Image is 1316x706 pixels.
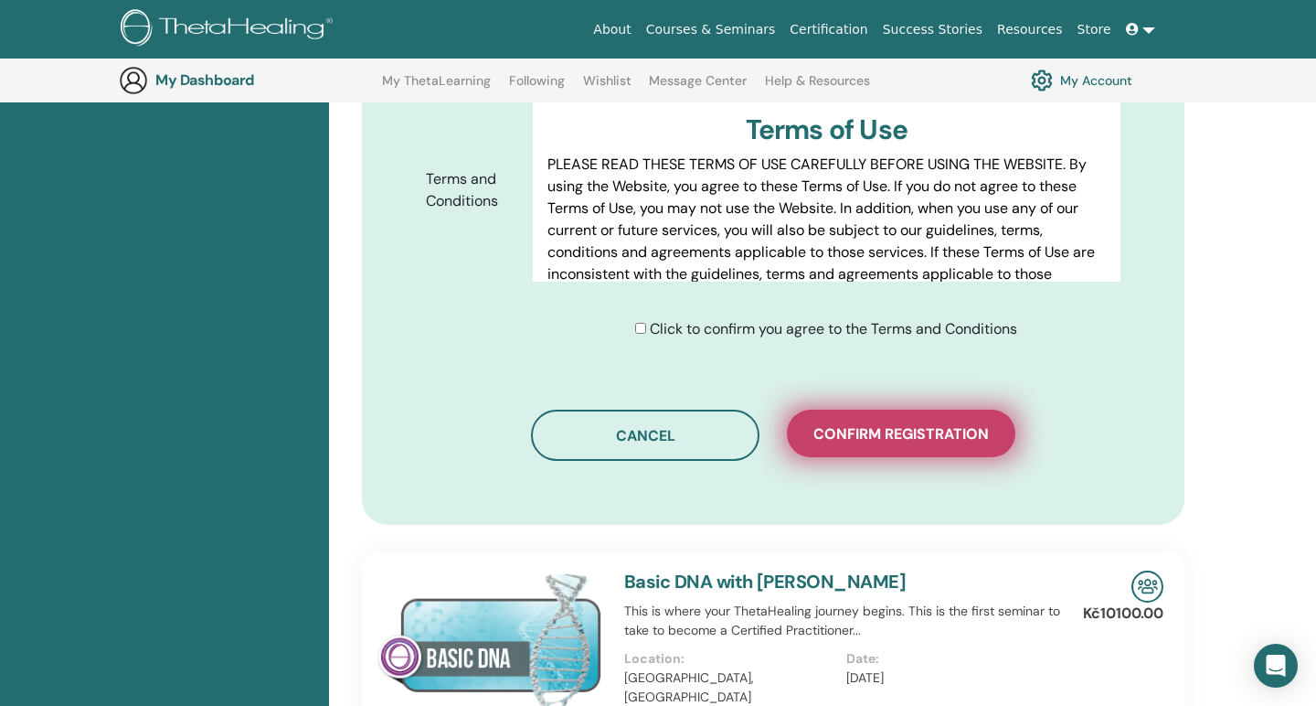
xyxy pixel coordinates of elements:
[155,71,338,89] h3: My Dashboard
[782,13,875,47] a: Certification
[876,13,990,47] a: Success Stories
[639,13,783,47] a: Courses & Seminars
[1254,644,1298,688] div: Open Intercom Messenger
[624,649,835,669] p: Location:
[412,162,533,219] label: Terms and Conditions
[1083,603,1163,625] p: Kč10100.00
[509,73,565,102] a: Following
[121,9,339,50] img: logo.png
[1031,65,1053,96] img: cog.svg
[650,319,1017,338] span: Click to confirm you agree to the Terms and Conditions
[624,570,906,594] a: Basic DNA with [PERSON_NAME]
[547,113,1106,146] h3: Terms of Use
[382,73,491,102] a: My ThetaLearning
[583,73,631,102] a: Wishlist
[1131,571,1163,603] img: In-Person Seminar
[616,426,675,445] span: Cancel
[586,13,638,47] a: About
[624,602,1068,640] p: This is where your ThetaHealing journey begins. This is the first seminar to take to become a Cer...
[1070,13,1119,47] a: Store
[649,73,747,102] a: Message Center
[813,424,989,444] span: Confirm registration
[787,410,1015,457] button: Confirm registration
[119,66,148,95] img: generic-user-icon.jpg
[846,669,1057,688] p: [DATE]
[547,154,1106,307] p: PLEASE READ THESE TERMS OF USE CAREFULLY BEFORE USING THE WEBSITE. By using the Website, you agre...
[531,410,759,461] button: Cancel
[1031,65,1132,96] a: My Account
[846,649,1057,669] p: Date:
[990,13,1070,47] a: Resources
[765,73,870,102] a: Help & Resources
